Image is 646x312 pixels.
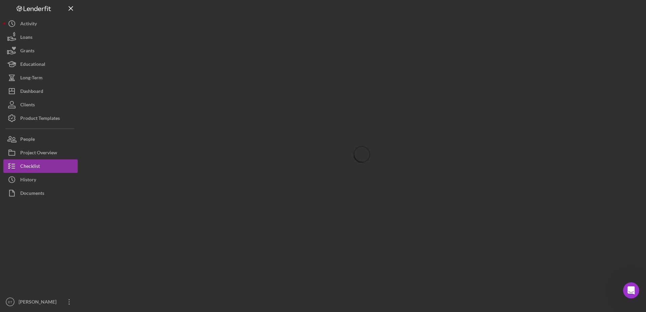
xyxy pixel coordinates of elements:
div: Project Overview [20,146,57,161]
button: Clients [3,98,78,111]
iframe: Intercom live chat [623,282,639,298]
button: Loans [3,30,78,44]
div: Product Templates [20,111,60,127]
button: Product Templates [3,111,78,125]
div: History [20,173,36,188]
button: Home [106,3,119,16]
button: Project Overview [3,146,78,159]
div: Loans [20,30,32,46]
button: Long-Term [3,71,78,84]
button: Upload attachment [32,221,38,227]
button: Educational [3,57,78,71]
button: Checklist [3,159,78,173]
div: Thank you for reaching out. The email address is how we uniquely identify a person and create a l... [11,29,105,162]
h1: [PERSON_NAME] [33,3,77,8]
img: Profile image for Christina [19,4,30,15]
button: go back [4,3,17,16]
div: Please let me know if you have additional questions. [11,165,105,178]
div: Long-Term [20,71,43,86]
div: Documents [20,186,44,202]
button: Documents [3,186,78,200]
p: Active 3h ago [33,8,63,15]
text: ET [8,300,12,304]
div: Checklist [20,159,40,175]
a: [EMAIL_ADDRESS][DOMAIN_NAME] [17,136,100,141]
div: Dashboard [20,84,43,100]
button: Dashboard [3,84,78,98]
div: Educational [20,57,45,73]
button: People [3,132,78,146]
button: Activity [3,17,78,30]
button: Grants [3,44,78,57]
div: Best, [11,182,105,188]
div: People [20,132,35,148]
button: Gif picker [21,221,27,227]
textarea: Message… [6,207,129,218]
div: Clients [20,98,35,113]
div: Hi [PERSON_NAME], [11,19,105,26]
button: Emoji picker [10,221,16,227]
button: ET[PERSON_NAME] [3,295,78,309]
a: [URL][DOMAIN_NAME] [33,155,86,161]
div: Hi [PERSON_NAME],Thank you for reaching out. The email address is how we uniquely identify a pers... [5,15,111,199]
div: Grants [20,44,34,59]
div: [PERSON_NAME] [17,295,61,310]
div: Christina says… [5,15,130,211]
a: [EMAIL_ADDRESS][DOMAIN_NAME] [15,122,97,128]
div: Activity [20,17,37,32]
div: Close [119,3,131,15]
button: History [3,173,78,186]
div: [PERSON_NAME] • 7h ago [11,200,64,204]
button: Send a message… [116,218,127,229]
div: [PERSON_NAME] [11,188,105,195]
